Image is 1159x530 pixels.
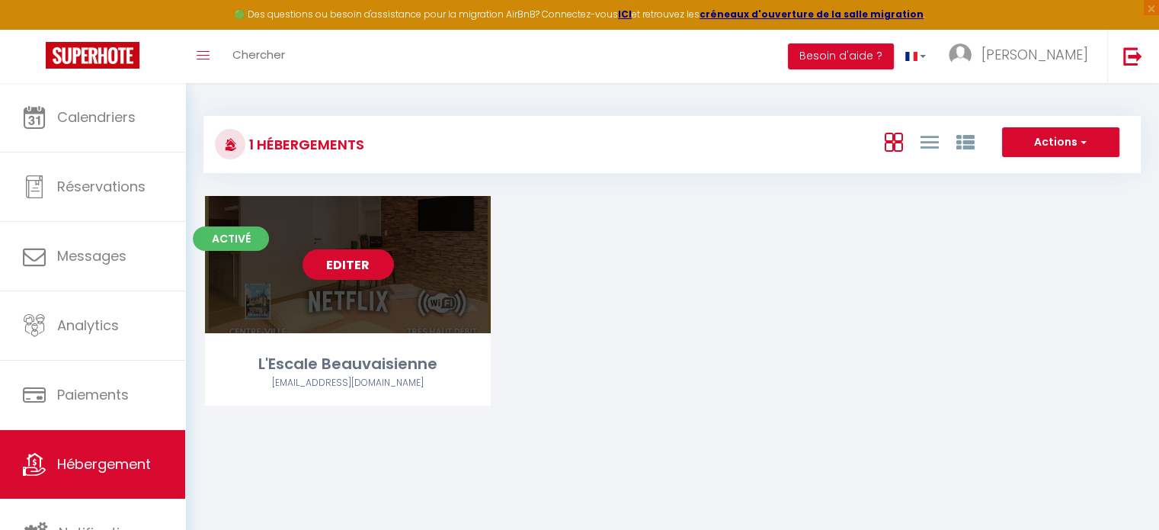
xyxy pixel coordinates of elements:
span: Calendriers [57,108,136,127]
span: Réservations [57,177,146,196]
span: Messages [57,246,126,265]
span: Hébergement [57,455,151,474]
a: Chercher [221,30,296,83]
a: Vue en Box [884,129,902,154]
span: Chercher [232,47,285,63]
iframe: Chat [1094,461,1148,519]
h3: 1 Hébergements [245,127,364,162]
a: Vue par Groupe [956,129,974,154]
div: L'Escale Beauvaisienne [205,352,491,376]
img: Super Booking [46,42,139,69]
button: Actions [1002,127,1119,158]
span: Paiements [57,385,129,404]
img: logout [1123,47,1142,66]
img: ... [949,43,972,66]
a: ... [PERSON_NAME] [937,30,1107,83]
a: Vue en Liste [920,129,938,154]
div: Airbnb [205,376,491,390]
span: [PERSON_NAME] [981,45,1088,64]
a: ICI [618,8,632,21]
span: Activé [193,226,269,251]
a: Editer [303,249,394,280]
button: Ouvrir le widget de chat LiveChat [12,6,58,52]
span: Analytics [57,316,119,335]
button: Besoin d'aide ? [788,43,894,69]
a: créneaux d'ouverture de la salle migration [700,8,924,21]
